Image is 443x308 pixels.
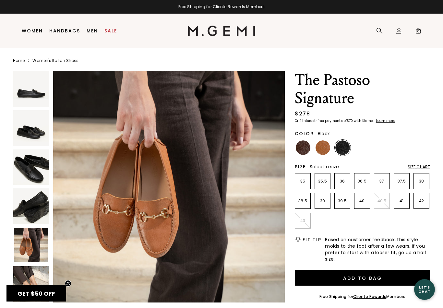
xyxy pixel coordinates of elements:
p: 39 [315,198,330,204]
h2: Fit Tip [303,237,321,242]
img: The Pastoso Signature [13,71,49,107]
p: 37.5 [394,179,409,184]
klarna-placement-style-body: with Klarna [354,118,375,123]
img: The Pastoso Signature [13,188,49,224]
a: Women's Italian Shoes [32,58,78,63]
a: Men [87,28,98,33]
p: 41 [394,198,409,204]
p: 37 [374,179,389,184]
p: 40 [354,198,370,204]
span: GET $50 OFF [18,290,55,298]
a: Women [22,28,43,33]
p: 35 [295,179,310,184]
a: Home [13,58,25,63]
button: Close teaser [65,280,71,287]
a: Learn more [375,119,395,123]
p: 36 [335,179,350,184]
klarna-placement-style-body: Or 4 interest-free payments of [295,118,347,123]
img: Black [335,140,350,155]
p: 40.5 [374,198,389,204]
span: Based on customer feedback, this style molds to the foot after a few wears. If you prefer to star... [325,236,430,262]
div: $278 [295,110,310,118]
klarna-placement-style-amount: $70 [347,118,353,123]
h2: Size [295,164,306,169]
div: Free Shipping for Members [319,294,405,299]
div: Size Chart [408,164,430,170]
p: 43 [295,218,310,223]
a: Sale [104,28,117,33]
span: Select a size [310,163,339,170]
img: The Pastoso Signature [53,71,285,302]
div: Let's Chat [414,285,435,293]
div: GET $50 OFFClose teaser [6,285,66,302]
img: The Pastoso Signature [13,266,49,302]
p: 39.5 [335,198,350,204]
a: Handbags [49,28,80,33]
p: 42 [414,198,429,204]
button: Add to Bag [295,270,430,286]
p: 35.5 [315,179,330,184]
img: M.Gemi [188,26,256,36]
img: The Pastoso Signature [13,110,49,146]
span: Black [318,130,330,137]
h2: Color [295,131,314,136]
img: Tan [316,140,330,155]
p: 36.5 [354,179,370,184]
klarna-placement-style-cta: Learn more [376,118,395,123]
img: The Pastoso Signature [13,149,49,185]
a: Cliente Rewards [353,294,387,299]
p: 38.5 [295,198,310,204]
span: 0 [415,29,422,35]
img: Chocolate [296,140,310,155]
h1: The Pastoso Signature [295,71,430,107]
p: 38 [414,179,429,184]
